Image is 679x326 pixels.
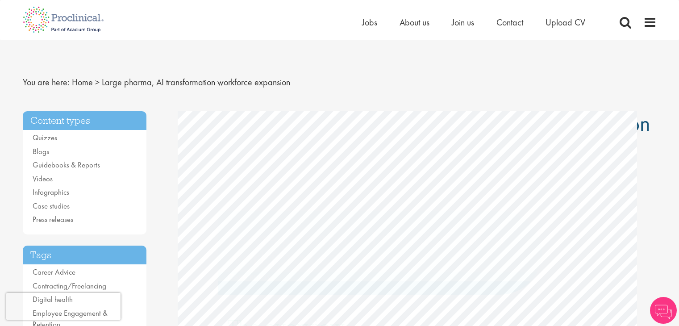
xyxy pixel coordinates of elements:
a: share on facebook [344,166,355,185]
a: Proclinical Staffing [226,167,290,178]
h3: Content types [23,111,147,130]
a: About us [400,17,429,28]
a: Jobs [362,17,377,28]
a: Contracting/Freelancing [33,281,106,291]
a: Contact [496,17,523,28]
a: Infographics [33,187,69,197]
a: Case studies [33,201,70,211]
a: Blogs [33,146,49,156]
h1: Large pharma, AI transformation workforce expansion [218,229,542,268]
span: You are here: [23,76,70,88]
a: Career Advice [33,267,75,277]
img: Chatbot [650,297,677,324]
a: breadcrumb link [72,76,93,88]
a: Videos [33,174,53,184]
span: > [95,76,100,88]
a: Guidebooks & Reports [33,160,100,170]
a: Upload CV [546,17,585,28]
a: share on twitter [362,166,374,185]
a: Join us [452,17,474,28]
span: Large pharma, AI transformation workforce expansion [102,76,290,88]
label: Share this post [344,154,415,167]
h3: Tags [23,246,147,265]
h4: Case study [218,272,542,281]
iframe: reCAPTCHA [6,293,121,320]
img: Proclinical Staffing [184,154,211,180]
div: [DATE] [227,154,251,167]
span: Large pharma, AI transformation workforce expansion [184,109,650,138]
a: Press releases [33,214,73,224]
a: share on whats app [399,166,410,185]
a: share on email [380,166,392,185]
a: Quizzes [33,133,57,142]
